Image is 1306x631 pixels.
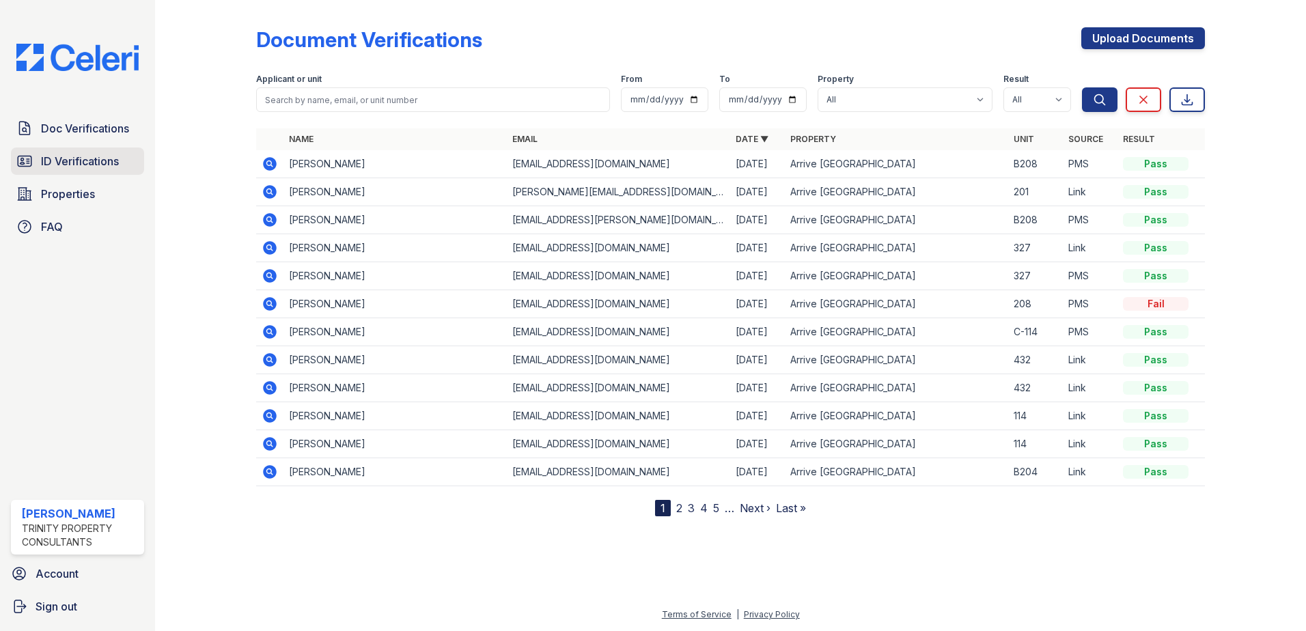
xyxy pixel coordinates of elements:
label: To [719,74,730,85]
span: Properties [41,186,95,202]
td: [DATE] [730,318,785,346]
a: 5 [713,501,719,515]
div: | [736,609,739,619]
td: B208 [1008,150,1063,178]
td: 327 [1008,262,1063,290]
td: Arrive [GEOGRAPHIC_DATA] [785,150,1008,178]
td: [DATE] [730,150,785,178]
td: [EMAIL_ADDRESS][PERSON_NAME][DOMAIN_NAME] [507,206,730,234]
td: [EMAIL_ADDRESS][DOMAIN_NAME] [507,290,730,318]
td: Arrive [GEOGRAPHIC_DATA] [785,178,1008,206]
a: Email [512,134,538,144]
a: Properties [11,180,144,208]
td: 114 [1008,430,1063,458]
td: PMS [1063,262,1117,290]
div: Trinity Property Consultants [22,522,139,549]
a: Terms of Service [662,609,732,619]
td: [EMAIL_ADDRESS][DOMAIN_NAME] [507,318,730,346]
div: Pass [1123,241,1189,255]
span: FAQ [41,219,63,235]
td: Arrive [GEOGRAPHIC_DATA] [785,290,1008,318]
td: Arrive [GEOGRAPHIC_DATA] [785,234,1008,262]
div: Pass [1123,213,1189,227]
td: [EMAIL_ADDRESS][DOMAIN_NAME] [507,346,730,374]
td: PMS [1063,318,1117,346]
td: Link [1063,374,1117,402]
div: Pass [1123,185,1189,199]
a: Upload Documents [1081,27,1205,49]
label: Property [818,74,854,85]
td: Link [1063,346,1117,374]
td: Arrive [GEOGRAPHIC_DATA] [785,402,1008,430]
td: Arrive [GEOGRAPHIC_DATA] [785,458,1008,486]
a: ID Verifications [11,148,144,175]
a: Result [1123,134,1155,144]
a: 4 [700,501,708,515]
div: Pass [1123,437,1189,451]
a: Name [289,134,314,144]
td: Arrive [GEOGRAPHIC_DATA] [785,206,1008,234]
a: Privacy Policy [744,609,800,619]
div: Document Verifications [256,27,482,52]
a: 2 [676,501,682,515]
td: [PERSON_NAME] [283,290,507,318]
td: 432 [1008,374,1063,402]
div: 1 [655,500,671,516]
a: Source [1068,134,1103,144]
td: Link [1063,178,1117,206]
img: CE_Logo_Blue-a8612792a0a2168367f1c8372b55b34899dd931a85d93a1a3d3e32e68fde9ad4.png [5,44,150,71]
td: [PERSON_NAME] [283,430,507,458]
td: [DATE] [730,234,785,262]
div: Fail [1123,297,1189,311]
td: [PERSON_NAME] [283,206,507,234]
span: … [725,500,734,516]
td: 327 [1008,234,1063,262]
td: [PERSON_NAME][EMAIL_ADDRESS][DOMAIN_NAME] [507,178,730,206]
td: PMS [1063,150,1117,178]
input: Search by name, email, or unit number [256,87,610,112]
td: [DATE] [730,458,785,486]
td: [DATE] [730,402,785,430]
td: Link [1063,234,1117,262]
td: B208 [1008,206,1063,234]
td: [PERSON_NAME] [283,178,507,206]
span: Doc Verifications [41,120,129,137]
div: [PERSON_NAME] [22,505,139,522]
span: Account [36,565,79,582]
label: Applicant or unit [256,74,322,85]
span: Sign out [36,598,77,615]
a: Doc Verifications [11,115,144,142]
td: [PERSON_NAME] [283,262,507,290]
a: Unit [1014,134,1034,144]
td: Link [1063,402,1117,430]
a: Next › [740,501,770,515]
span: ID Verifications [41,153,119,169]
div: Pass [1123,353,1189,367]
td: 432 [1008,346,1063,374]
a: Sign out [5,593,150,620]
td: Arrive [GEOGRAPHIC_DATA] [785,374,1008,402]
a: Account [5,560,150,587]
td: [PERSON_NAME] [283,458,507,486]
a: Last » [776,501,806,515]
td: [DATE] [730,178,785,206]
td: [DATE] [730,206,785,234]
div: Pass [1123,325,1189,339]
td: [PERSON_NAME] [283,318,507,346]
a: Property [790,134,836,144]
div: Pass [1123,465,1189,479]
td: Link [1063,458,1117,486]
td: [DATE] [730,290,785,318]
td: [EMAIL_ADDRESS][DOMAIN_NAME] [507,262,730,290]
td: [EMAIL_ADDRESS][DOMAIN_NAME] [507,402,730,430]
a: FAQ [11,213,144,240]
td: [PERSON_NAME] [283,346,507,374]
div: Pass [1123,157,1189,171]
td: 114 [1008,402,1063,430]
label: Result [1003,74,1029,85]
td: PMS [1063,290,1117,318]
td: [PERSON_NAME] [283,150,507,178]
div: Pass [1123,409,1189,423]
td: Arrive [GEOGRAPHIC_DATA] [785,318,1008,346]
